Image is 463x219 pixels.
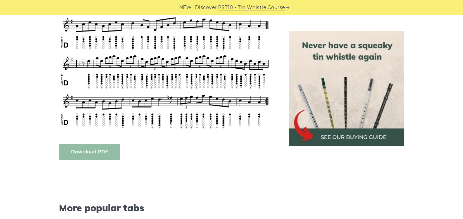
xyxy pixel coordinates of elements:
a: PST10 - Tin Whistle Course [218,4,285,11]
a: Download PDF [59,144,120,160]
span: NEW: [179,4,193,11]
img: tin whistle buying guide [289,31,404,146]
span: More popular tabs [59,202,273,214]
span: Discover [195,4,217,11]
